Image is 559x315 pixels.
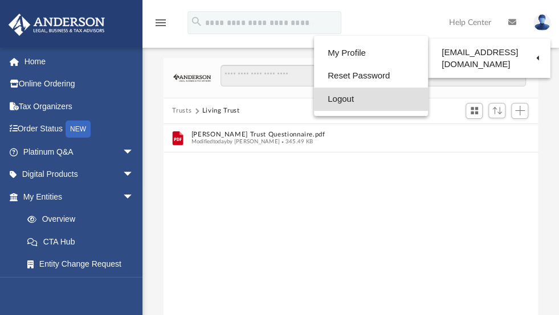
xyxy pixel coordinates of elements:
input: Search files and folders [221,65,525,86]
a: Logout [314,88,428,111]
span: arrow_drop_down [123,140,145,164]
a: Digital Productsarrow_drop_down [8,163,151,186]
button: Switch to Grid View [466,103,483,119]
a: menu [154,22,168,30]
i: search [190,15,203,28]
div: NEW [66,121,91,138]
span: arrow_drop_down [123,185,145,209]
button: Sort [488,103,505,118]
a: CTA Hub [16,230,151,253]
span: 345.49 KB [280,139,313,144]
button: Living Trust [202,106,240,116]
a: Home [8,50,151,73]
a: My Profile [314,42,428,65]
a: Tax Organizers [8,95,151,118]
a: Order StatusNEW [8,118,151,141]
a: My Entitiesarrow_drop_down [8,185,151,208]
a: Platinum Q&Aarrow_drop_down [8,140,151,163]
button: [PERSON_NAME] Trust Questionnaire.pdf [191,131,495,138]
i: menu [154,16,168,30]
a: Reset Password [314,64,428,88]
button: Trusts [172,106,191,116]
a: Entity Change Request [16,253,151,276]
a: [EMAIL_ADDRESS][DOMAIN_NAME] [428,42,550,75]
a: Overview [16,208,151,231]
a: Binder Walkthrough [16,275,151,298]
img: User Pic [533,14,550,31]
span: Modified today by [PERSON_NAME] [191,139,280,144]
button: Add [511,103,528,119]
a: Online Ordering [8,73,151,96]
img: Anderson Advisors Platinum Portal [5,14,108,36]
span: arrow_drop_down [123,163,145,186]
